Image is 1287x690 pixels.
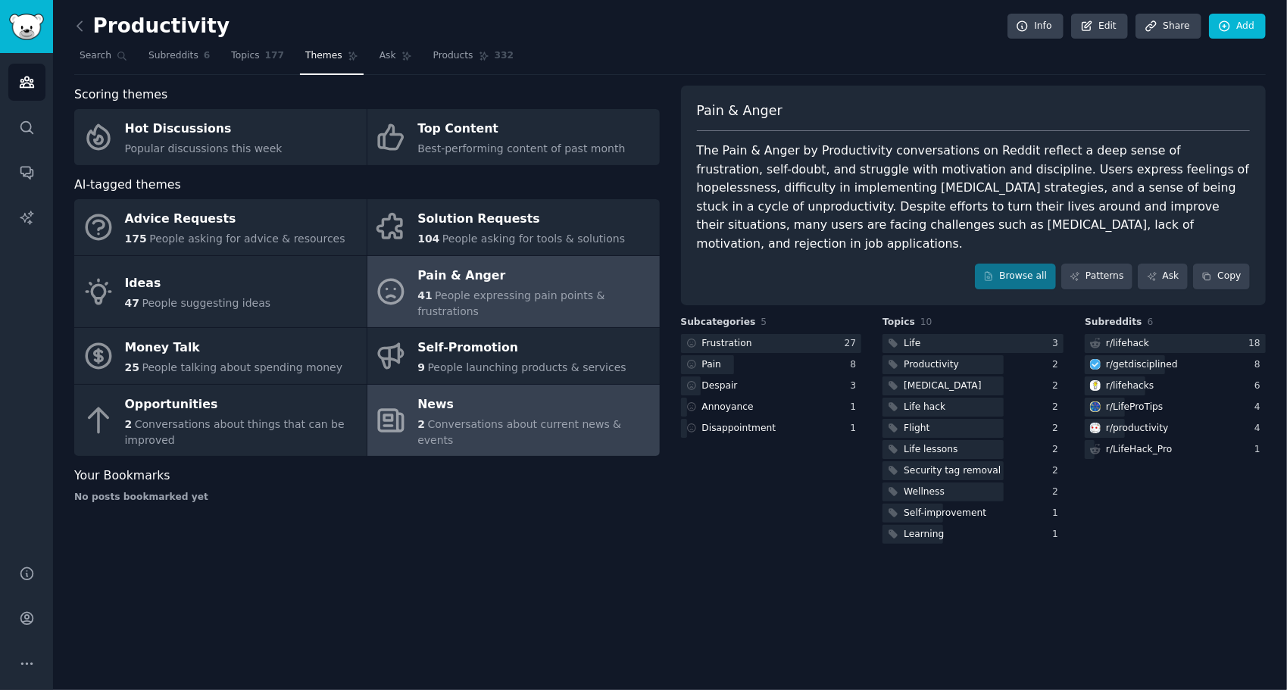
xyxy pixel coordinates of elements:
div: 6 [1254,379,1266,393]
a: Self-improvement1 [882,504,1064,523]
a: Solution Requests104People asking for tools & solutions [367,199,660,255]
div: 2 [1052,443,1064,457]
span: AI-tagged themes [74,176,181,195]
div: 2 [1052,422,1064,436]
a: Life3 [882,334,1064,353]
div: News [417,392,651,417]
span: People asking for tools & solutions [442,233,625,245]
div: Pain & Anger [417,264,651,288]
div: 2 [1052,464,1064,478]
a: Add [1209,14,1266,39]
a: Wellness2 [882,482,1064,501]
span: Conversations about things that can be improved [125,418,345,446]
a: Ask [374,44,417,75]
span: 47 [125,297,139,309]
span: 2 [417,418,425,430]
img: productivity [1090,423,1101,433]
a: Share [1135,14,1201,39]
div: 27 [845,337,862,351]
div: 1 [851,422,862,436]
span: Best-performing content of past month [417,142,625,155]
a: Search [74,44,133,75]
span: Topics [882,316,915,329]
a: Learning1 [882,525,1064,544]
span: Search [80,49,111,63]
a: Topics177 [226,44,289,75]
a: [MEDICAL_DATA]2 [882,376,1064,395]
span: Products [433,49,473,63]
div: Self-Promotion [417,336,626,361]
div: 1 [851,401,862,414]
div: Pain [702,358,722,372]
div: r/ getdisciplined [1106,358,1178,372]
a: Pain & Anger41People expressing pain points & frustrations [367,256,660,328]
a: Life hack2 [882,398,1064,417]
a: Life lessons2 [882,440,1064,459]
a: Ideas47People suggesting ideas [74,256,367,328]
div: 1 [1052,507,1064,520]
a: Browse all [975,264,1056,289]
div: 3 [1052,337,1064,351]
div: 8 [851,358,862,372]
div: [MEDICAL_DATA] [904,379,981,393]
img: GummySearch logo [9,14,44,40]
div: 2 [1052,379,1064,393]
a: LifeProTipsr/LifeProTips4 [1085,398,1266,417]
a: Money Talk25People talking about spending money [74,328,367,384]
img: lifehacks [1090,380,1101,391]
a: Flight2 [882,419,1064,438]
div: No posts bookmarked yet [74,491,660,504]
span: Subreddits [1085,316,1142,329]
a: lifehacksr/lifehacks6 [1085,376,1266,395]
span: Conversations about current news & events [417,418,621,446]
span: People suggesting ideas [142,297,270,309]
span: Subreddits [148,49,198,63]
div: Life hack [904,401,945,414]
a: Frustration27 [681,334,862,353]
a: getdisciplinedr/getdisciplined8 [1085,355,1266,374]
div: Annoyance [702,401,754,414]
div: 4 [1254,422,1266,436]
div: r/ LifeHack_Pro [1106,443,1172,457]
div: 2 [1052,401,1064,414]
div: Learning [904,528,944,542]
div: Hot Discussions [125,117,283,142]
div: Life lessons [904,443,957,457]
div: Ideas [125,272,271,296]
div: Disappointment [702,422,776,436]
span: 41 [417,289,432,301]
span: Topics [231,49,259,63]
a: Themes [300,44,364,75]
a: Top ContentBest-performing content of past month [367,109,660,165]
span: Subcategories [681,316,756,329]
a: Info [1007,14,1064,39]
div: Wellness [904,485,945,499]
span: People launching products & services [428,361,626,373]
div: 8 [1254,358,1266,372]
a: Opportunities2Conversations about things that can be improved [74,385,367,457]
div: Frustration [702,337,752,351]
button: Copy [1193,264,1250,289]
img: LifeProTips [1090,401,1101,412]
span: People asking for advice & resources [149,233,345,245]
span: Your Bookmarks [74,467,170,485]
a: Self-Promotion9People launching products & services [367,328,660,384]
a: Pain8 [681,355,862,374]
span: Popular discussions this week [125,142,283,155]
span: People expressing pain points & frustrations [417,289,604,317]
a: Hot DiscussionsPopular discussions this week [74,109,367,165]
div: The Pain & Anger by Productivity conversations on Reddit reflect a deep sense of frustration, sel... [697,142,1251,253]
span: 25 [125,361,139,373]
h2: Productivity [74,14,230,39]
a: Edit [1071,14,1128,39]
span: Themes [305,49,342,63]
div: 2 [1052,358,1064,372]
span: 9 [417,361,425,373]
span: 332 [495,49,514,63]
span: Scoring themes [74,86,167,105]
a: Advice Requests175People asking for advice & resources [74,199,367,255]
span: 175 [125,233,147,245]
div: 1 [1052,528,1064,542]
div: r/ LifeProTips [1106,401,1163,414]
div: Money Talk [125,336,343,361]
